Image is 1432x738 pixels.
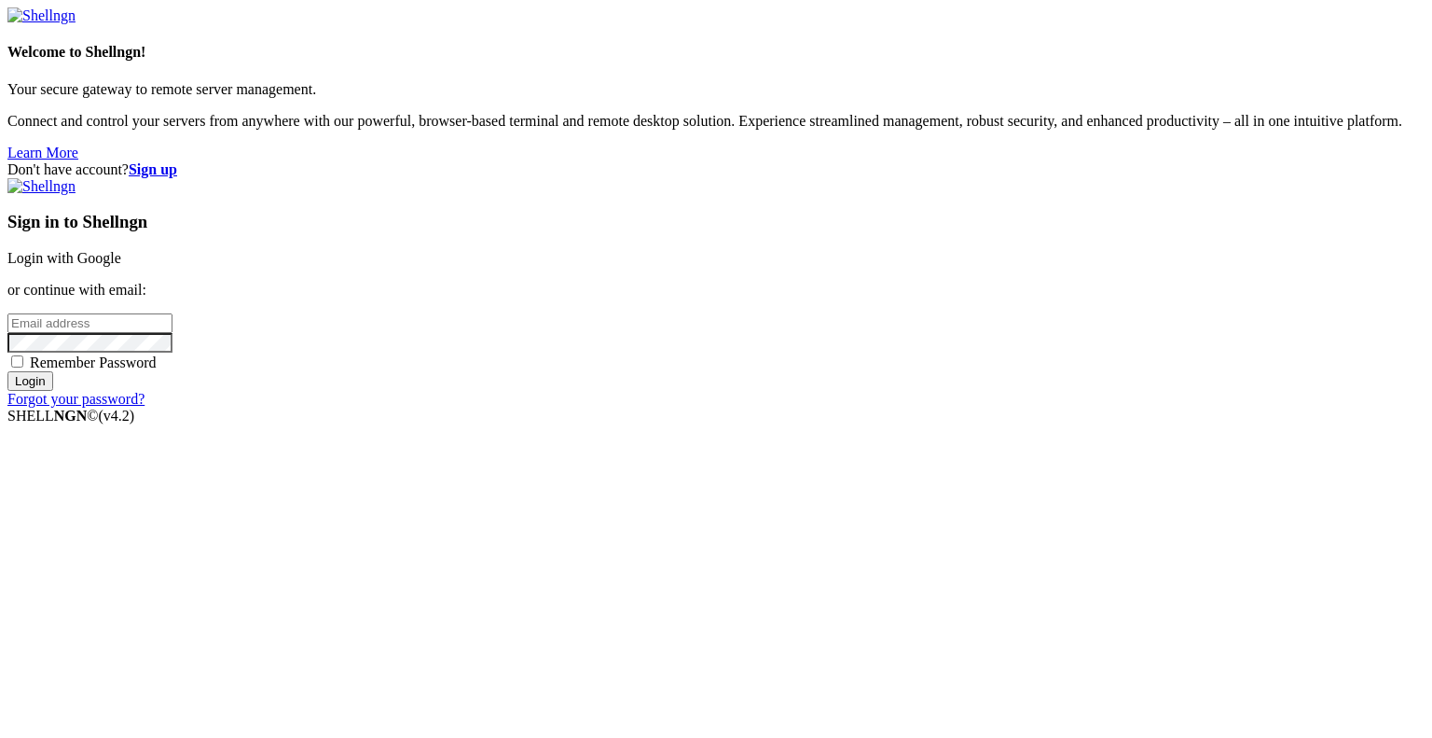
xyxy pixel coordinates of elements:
a: Learn More [7,145,78,160]
div: Don't have account? [7,161,1425,178]
h3: Sign in to Shellngn [7,212,1425,232]
img: Shellngn [7,7,76,24]
img: Shellngn [7,178,76,195]
a: Forgot your password? [7,391,145,407]
h4: Welcome to Shellngn! [7,44,1425,61]
a: Login with Google [7,250,121,266]
p: Connect and control your servers from anywhere with our powerful, browser-based terminal and remo... [7,113,1425,130]
b: NGN [54,408,88,424]
input: Email address [7,313,172,333]
p: or continue with email: [7,282,1425,299]
p: Your secure gateway to remote server management. [7,81,1425,98]
input: Remember Password [11,355,23,368]
span: SHELL © [7,408,134,424]
a: Sign up [129,161,177,177]
span: 4.2.0 [99,408,135,424]
input: Login [7,371,53,391]
span: Remember Password [30,355,157,370]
